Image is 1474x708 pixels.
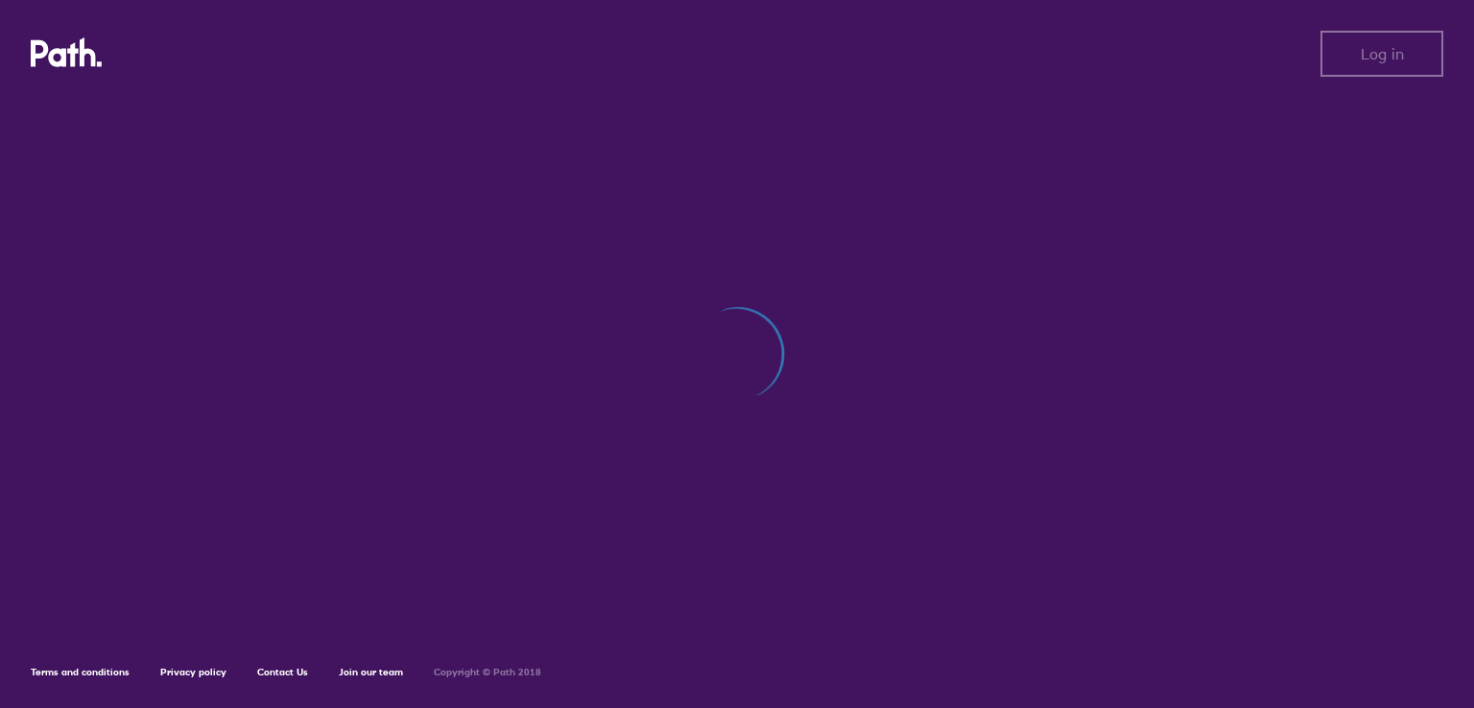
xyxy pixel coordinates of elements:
a: Join our team [339,666,403,678]
h6: Copyright © Path 2018 [434,667,541,678]
a: Terms and conditions [31,666,130,678]
span: Log in [1361,45,1404,62]
a: Privacy policy [160,666,226,678]
a: Contact Us [257,666,308,678]
button: Log in [1320,31,1443,77]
